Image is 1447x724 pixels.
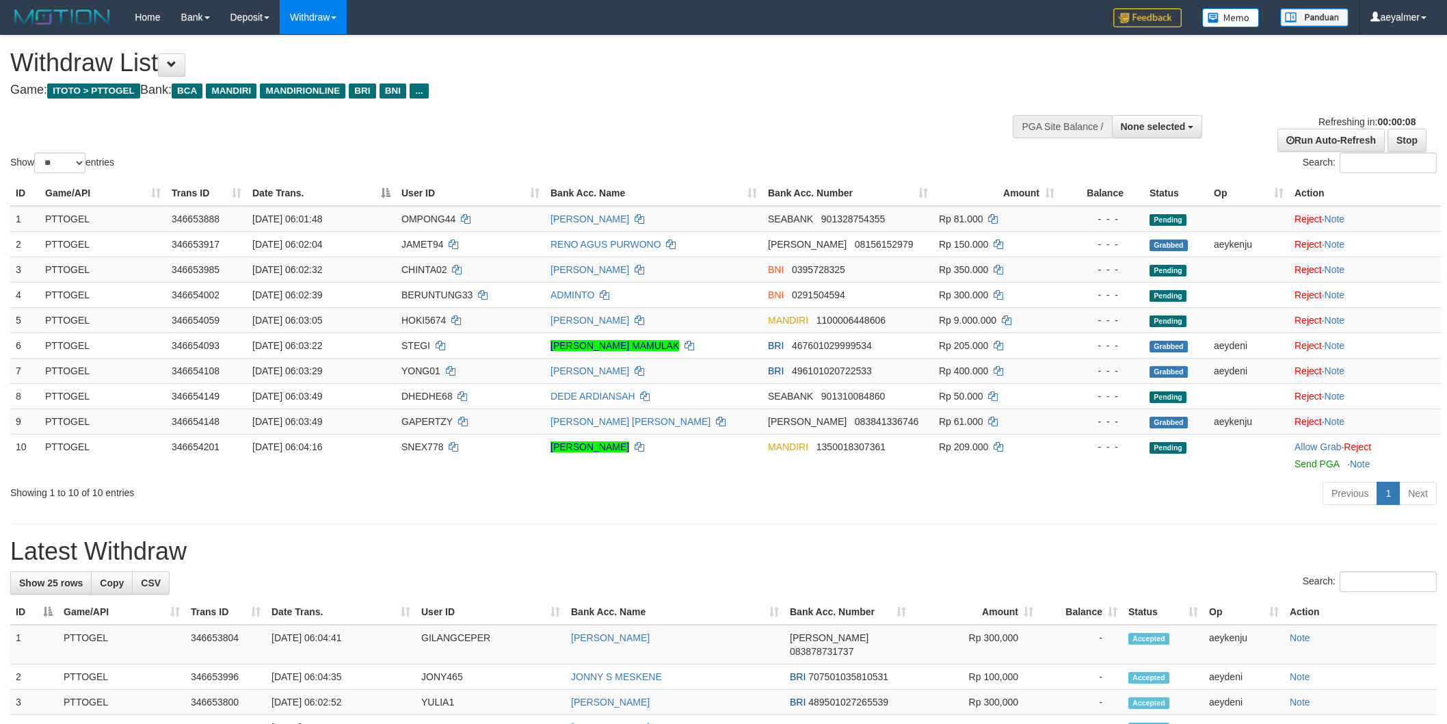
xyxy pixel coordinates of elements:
a: Reject [1295,416,1322,427]
span: OMPONG44 [401,214,455,224]
th: Bank Acc. Name: activate to sort column ascending [566,599,784,625]
span: Copy 901328754355 to clipboard [821,214,885,224]
td: aeydeni [1208,358,1289,383]
span: 346654059 [172,315,220,326]
span: 346653985 [172,264,220,275]
th: Action [1284,599,1437,625]
th: Amount: activate to sort column ascending [912,599,1039,625]
span: BNI [768,289,784,300]
a: Next [1399,482,1437,505]
span: JAMET94 [401,239,443,250]
img: Button%20Memo.svg [1202,8,1260,27]
span: [DATE] 06:03:22 [252,340,322,351]
td: · [1289,383,1441,409]
a: Note [1290,671,1310,682]
td: 4 [10,282,40,307]
span: Accepted [1128,633,1169,645]
a: CSV [132,571,170,595]
span: GAPERTZY [401,416,453,427]
td: 1 [10,625,58,664]
td: · [1289,257,1441,282]
td: 6 [10,333,40,358]
span: Copy 0291504594 to clipboard [792,289,845,300]
span: BRI [790,671,806,682]
td: - [1039,664,1123,690]
div: - - - [1065,339,1139,352]
a: Reject [1295,239,1322,250]
a: 1 [1377,482,1400,505]
span: [PERSON_NAME] [768,416,847,427]
a: Reject [1344,441,1371,452]
h1: Withdraw List [10,49,951,77]
div: - - - [1065,263,1139,276]
span: [DATE] 06:03:05 [252,315,322,326]
span: None selected [1121,121,1186,132]
td: 8 [10,383,40,409]
span: Rp 81.000 [939,214,983,224]
td: PTTOGEL [58,664,185,690]
th: Date Trans.: activate to sort column descending [247,181,396,206]
span: Pending [1150,214,1186,226]
span: MANDIRI [768,441,808,452]
td: PTTOGEL [40,383,166,409]
span: Copy 083878731737 to clipboard [790,646,853,657]
div: - - - [1065,313,1139,327]
th: Action [1289,181,1441,206]
span: Rp 400.000 [939,365,988,376]
span: Grabbed [1150,417,1188,428]
a: Reject [1295,214,1322,224]
label: Search: [1303,571,1437,592]
span: 346654108 [172,365,220,376]
th: Trans ID: activate to sort column ascending [166,181,247,206]
span: [DATE] 06:02:04 [252,239,322,250]
span: Copy 489501027265539 to clipboard [808,697,888,708]
a: Run Auto-Refresh [1277,129,1385,152]
span: STEGI [401,340,430,351]
td: 5 [10,307,40,333]
td: PTTOGEL [40,333,166,358]
span: 346654201 [172,441,220,452]
span: Pending [1150,442,1186,454]
a: Previous [1323,482,1377,505]
a: [PERSON_NAME] [550,365,629,376]
label: Show entries [10,153,114,173]
a: Reject [1295,289,1322,300]
a: DEDE ARDIANSAH [550,391,635,402]
td: YULIA1 [416,690,566,715]
td: GILANGCEPER [416,625,566,664]
span: 346654149 [172,391,220,402]
td: aeydeni [1204,664,1284,690]
a: Note [1325,340,1345,351]
a: Note [1290,697,1310,708]
td: PTTOGEL [58,625,185,664]
div: PGA Site Balance / [1013,115,1111,138]
span: [DATE] 06:02:32 [252,264,322,275]
td: 3 [10,257,40,282]
span: Pending [1150,391,1186,403]
a: Note [1325,391,1345,402]
input: Search: [1340,153,1437,173]
div: - - - [1065,288,1139,302]
a: [PERSON_NAME] [571,632,650,643]
span: DHEDHE68 [401,391,453,402]
a: Reject [1295,264,1322,275]
span: BRI [768,340,784,351]
td: aeykenju [1204,625,1284,664]
td: - [1039,625,1123,664]
span: Copy 083841336746 to clipboard [855,416,918,427]
span: SNEX778 [401,441,443,452]
a: Stop [1388,129,1426,152]
a: Copy [91,571,133,595]
span: Rp 205.000 [939,340,988,351]
td: aeydeni [1208,333,1289,358]
td: · [1289,307,1441,333]
span: 346654148 [172,416,220,427]
td: 2 [10,231,40,257]
span: Pending [1150,265,1186,276]
span: BRI [768,365,784,376]
td: 10 [10,434,40,476]
span: Copy [100,578,124,589]
span: BCA [172,83,202,99]
div: - - - [1065,364,1139,378]
td: [DATE] 06:04:41 [266,625,416,664]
